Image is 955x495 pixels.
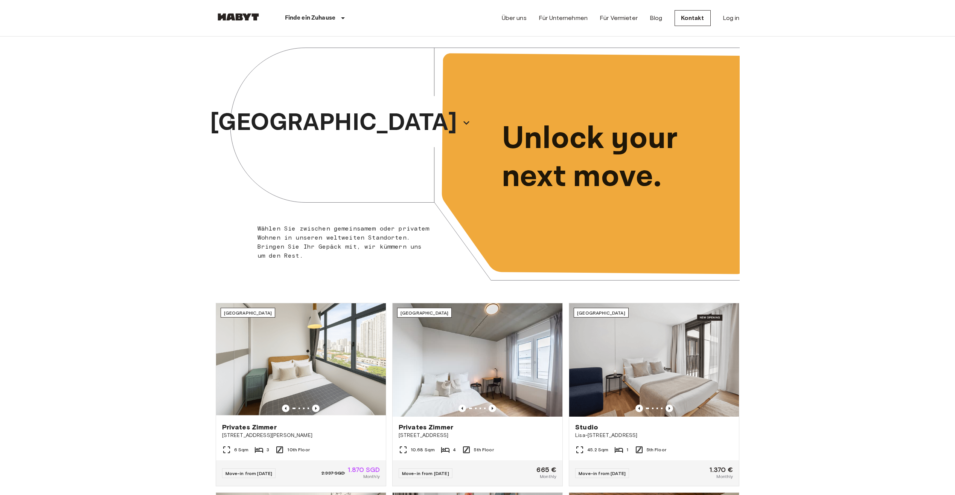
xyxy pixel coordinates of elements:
[579,471,626,476] span: Move-in from [DATE]
[453,446,456,453] span: 4
[257,224,430,260] p: Wählen Sie zwischen gemeinsamem oder privatem Wohnen in unseren weltweiten Standorten. Bringen Si...
[402,471,449,476] span: Move-in from [DATE]
[222,423,277,432] span: Privates Zimmer
[216,303,386,417] img: Marketing picture of unit SG-01-116-001-02
[635,405,643,412] button: Previous image
[502,120,728,196] p: Unlock your next move.
[216,303,386,486] a: Marketing picture of unit SG-01-116-001-02Previous imagePrevious image[GEOGRAPHIC_DATA]Privates Z...
[577,310,625,316] span: [GEOGRAPHIC_DATA]
[650,14,663,23] a: Blog
[723,14,740,23] a: Log in
[569,303,739,486] a: Marketing picture of unit DE-01-489-503-001Previous imagePrevious image[GEOGRAPHIC_DATA]StudioLis...
[207,102,474,143] button: [GEOGRAPHIC_DATA]
[267,446,269,453] span: 3
[647,446,666,453] span: 5th Floor
[540,473,556,480] span: Monthly
[285,14,336,23] p: Finde ein Zuhause
[575,423,598,432] span: Studio
[224,310,272,316] span: [GEOGRAPHIC_DATA]
[393,303,562,417] img: Marketing picture of unit DE-04-037-026-03Q
[502,14,527,23] a: Über uns
[489,405,496,412] button: Previous image
[321,470,345,477] span: 2.337 SGD
[401,310,449,316] span: [GEOGRAPHIC_DATA]
[312,405,320,412] button: Previous image
[287,446,310,453] span: 10th Floor
[222,432,380,439] span: [STREET_ADDRESS][PERSON_NAME]
[536,466,556,473] span: 665 €
[600,14,638,23] a: Für Vermieter
[392,303,563,486] a: Marketing picture of unit DE-04-037-026-03QPrevious imagePrevious image[GEOGRAPHIC_DATA]Privates ...
[710,466,733,473] span: 1.370 €
[666,405,673,412] button: Previous image
[225,471,273,476] span: Move-in from [DATE]
[716,473,733,480] span: Monthly
[458,405,466,412] button: Previous image
[399,432,556,439] span: [STREET_ADDRESS]
[348,466,379,473] span: 1.870 SGD
[216,13,261,21] img: Habyt
[587,446,608,453] span: 45.2 Sqm
[675,10,711,26] a: Kontakt
[539,14,588,23] a: Für Unternehmen
[282,405,289,412] button: Previous image
[234,446,249,453] span: 6 Sqm
[626,446,628,453] span: 1
[575,432,733,439] span: Lisa-[STREET_ADDRESS]
[569,303,739,417] img: Marketing picture of unit DE-01-489-503-001
[411,446,435,453] span: 10.68 Sqm
[399,423,453,432] span: Privates Zimmer
[210,105,457,141] p: [GEOGRAPHIC_DATA]
[474,446,493,453] span: 5th Floor
[363,473,380,480] span: Monthly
